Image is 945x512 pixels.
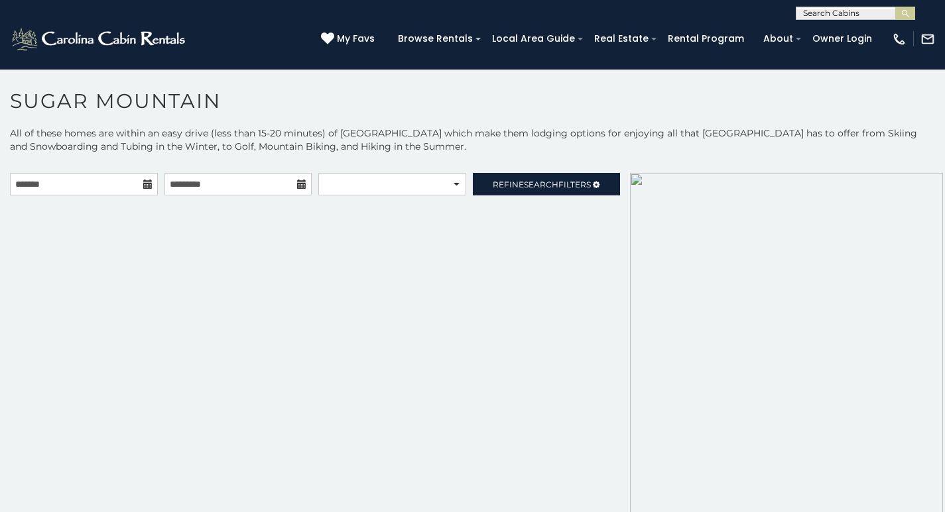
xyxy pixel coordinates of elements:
img: mail-regular-white.png [920,32,935,46]
span: Refine Filters [493,179,591,189]
a: Real Estate [588,28,655,49]
span: My Favs [337,32,375,46]
img: phone-regular-white.png [892,32,907,46]
a: About [757,28,800,49]
a: RefineSearchFilters [473,173,621,195]
span: Search [524,179,558,189]
a: Owner Login [806,28,879,49]
a: Local Area Guide [485,28,582,49]
a: Rental Program [661,28,751,49]
img: White-1-2.png [10,26,189,52]
a: My Favs [321,32,378,46]
a: Browse Rentals [391,28,479,49]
